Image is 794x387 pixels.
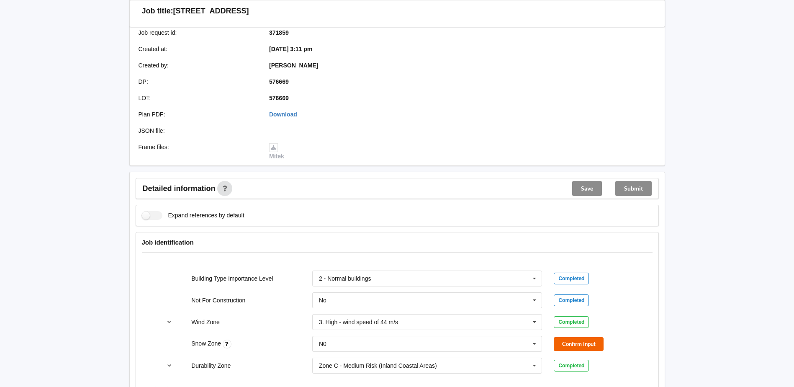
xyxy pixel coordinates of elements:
label: Snow Zone [191,340,223,347]
b: 576669 [269,78,289,85]
button: reference-toggle [161,358,177,373]
button: reference-toggle [161,315,177,330]
label: Not For Construction [191,297,245,304]
div: Completed [554,360,589,372]
div: Plan PDF : [133,110,264,119]
a: Download [269,111,297,118]
b: 371859 [269,29,289,36]
div: Created at : [133,45,264,53]
div: Created by : [133,61,264,70]
b: [DATE] 3:11 pm [269,46,312,52]
div: 3. High - wind speed of 44 m/s [319,319,398,325]
button: Confirm input [554,337,604,351]
div: Completed [554,273,589,284]
div: LOT : [133,94,264,102]
div: DP : [133,77,264,86]
a: Mitek [269,144,284,160]
div: N0 [319,341,326,347]
label: Durability Zone [191,362,231,369]
h3: Job title: [142,6,173,16]
div: Completed [554,316,589,328]
h3: [STREET_ADDRESS] [173,6,249,16]
div: JSON file : [133,126,264,135]
span: Detailed information [143,185,216,192]
label: Wind Zone [191,319,220,325]
div: Job request id : [133,28,264,37]
div: 2 - Normal buildings [319,276,371,281]
div: Completed [554,294,589,306]
div: Frame files : [133,143,264,160]
label: Expand references by default [142,211,244,220]
div: No [319,297,326,303]
b: 576669 [269,95,289,101]
label: Building Type Importance Level [191,275,273,282]
h4: Job Identification [142,238,653,246]
b: [PERSON_NAME] [269,62,318,69]
div: Zone C - Medium Risk (Inland Coastal Areas) [319,363,437,369]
